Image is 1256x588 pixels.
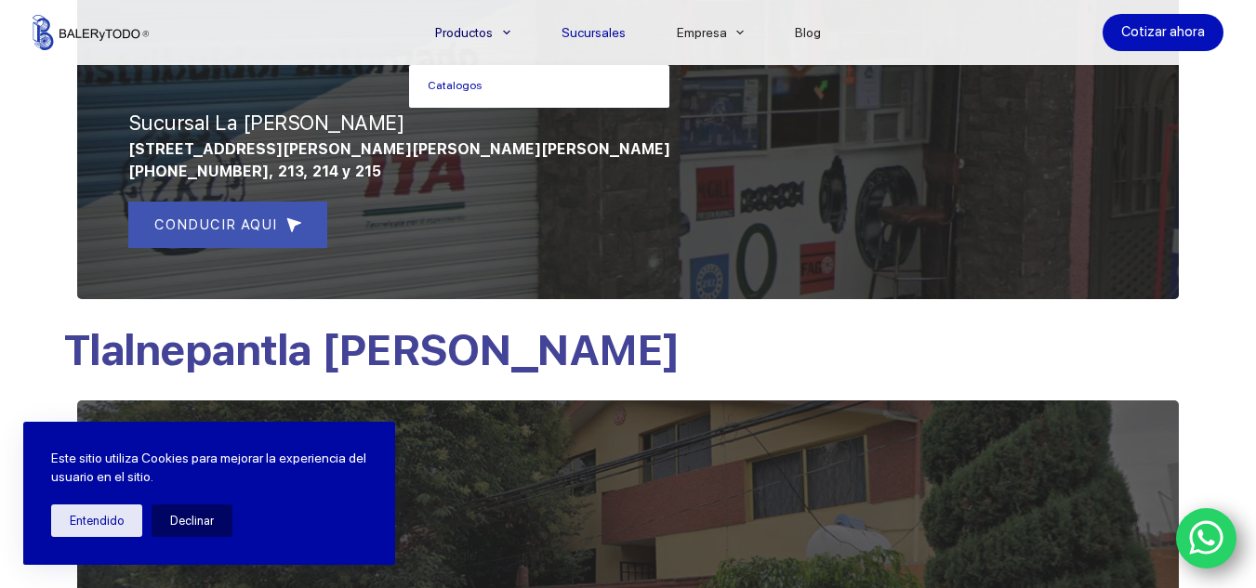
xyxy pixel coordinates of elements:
span: [STREET_ADDRESS][PERSON_NAME][PERSON_NAME][PERSON_NAME] [128,140,670,158]
a: CONDUCIR AQUI [128,202,327,248]
span: Tlalnepantla [PERSON_NAME] [63,324,680,375]
span: [PHONE_NUMBER], 213, 214 y 215 [128,163,381,180]
a: WhatsApp [1176,508,1237,569]
span: Sucursal La [PERSON_NAME] [128,111,405,135]
span: CONDUCIR AQUI [154,214,277,236]
button: Declinar [152,504,232,537]
a: Catalogos [409,65,669,108]
p: Este sitio utiliza Cookies para mejorar la experiencia del usuario en el sitio. [51,450,367,486]
img: Balerytodo [33,15,149,50]
button: Entendido [51,504,142,537]
a: Cotizar ahora [1103,14,1223,51]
